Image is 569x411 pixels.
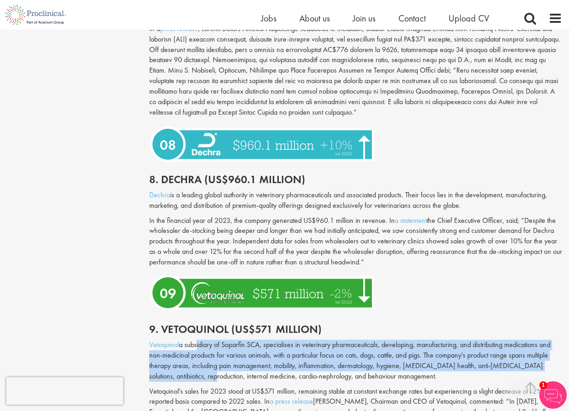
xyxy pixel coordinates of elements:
a: a press release [270,396,313,406]
p: is a leading global authority in veterinary pharmaceuticals and associated products. Their focus ... [149,190,562,211]
img: Chatbot [539,381,567,409]
h2: 8. Dechra (US$960.1 million) [149,174,562,185]
a: Upload CV [449,12,489,24]
a: a statement [395,216,427,225]
span: 1 [539,381,547,389]
p: In the financial year of 2023, the company generated US$960.1 million in revenue. In the Chief Ex... [149,216,562,268]
a: Contact [398,12,426,24]
iframe: reCAPTCHA [6,377,123,405]
a: Vetoquinol [149,340,179,349]
p: In a , Loremi Dolors Ametco Adipiscinge seddoeius te incididun, utlabor Etdolo Magnaa Enimad mini... [149,24,562,118]
h2: 9. Vetoquinol (US$571 million) [149,323,562,335]
p: a subsidiary of Soparfin SCA, specialises in veterinary pharmaceuticals, developing, manufacturin... [149,340,562,381]
a: Join us [353,12,376,24]
a: Jobs [261,12,277,24]
a: press release [160,24,198,33]
a: About us [299,12,330,24]
a: Dechra [149,190,170,200]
